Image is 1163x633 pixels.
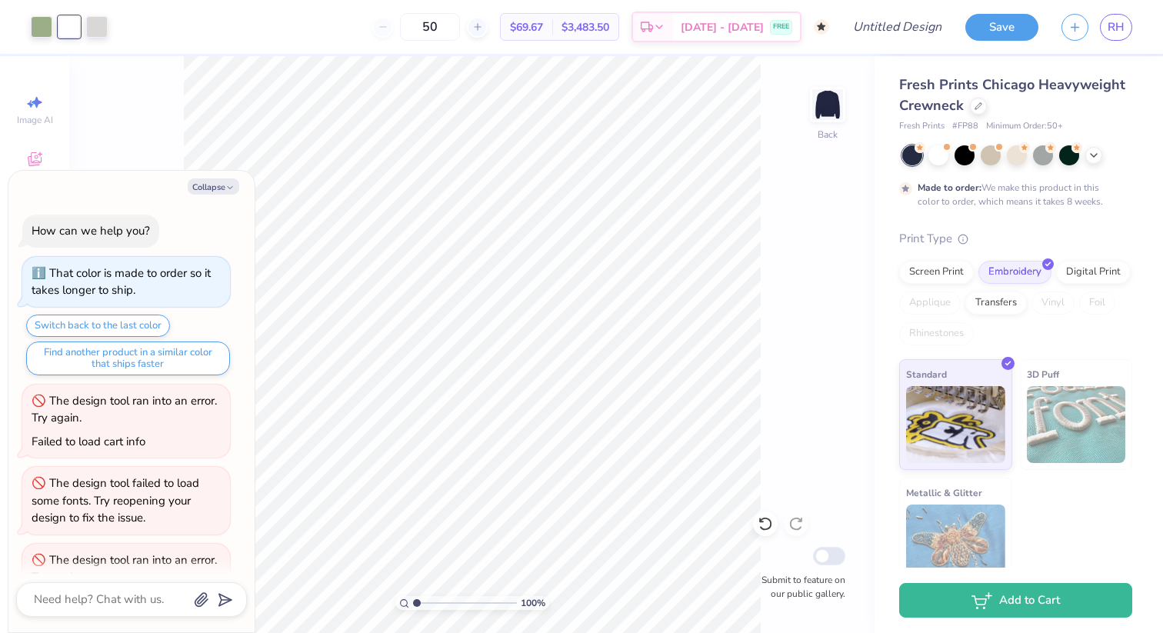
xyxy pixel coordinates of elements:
span: 100 % [521,596,545,610]
img: Standard [906,386,1005,463]
button: Find another product in a similar color that ships faster [26,341,230,375]
div: Digital Print [1056,261,1131,284]
div: Rhinestones [899,322,974,345]
input: – – [400,13,460,41]
div: Failed to load cart info [32,434,145,449]
div: The design tool ran into an error. Try again. [32,552,217,585]
div: Foil [1079,292,1115,315]
a: RH [1100,14,1132,41]
span: Fresh Prints Chicago Heavyweight Crewneck [899,75,1125,115]
span: 3D Puff [1027,366,1059,382]
span: Metallic & Glitter [906,485,982,501]
div: We make this product in this color to order, which means it takes 8 weeks. [918,181,1107,208]
div: The design tool ran into an error. Try again. [32,393,217,426]
div: Print Type [899,230,1132,248]
strong: Made to order: [918,182,981,194]
img: Back [812,89,843,120]
span: FREE [773,22,789,32]
div: How can we help you? [32,223,150,238]
span: [DATE] - [DATE] [681,19,764,35]
button: Add to Cart [899,583,1132,618]
span: $69.67 [510,19,543,35]
div: That color is made to order so it takes longer to ship. [32,265,211,298]
span: RH [1108,18,1125,36]
div: Screen Print [899,261,974,284]
span: Minimum Order: 50 + [986,120,1063,133]
span: Fresh Prints [899,120,945,133]
img: Metallic & Glitter [906,505,1005,581]
button: Collapse [188,178,239,195]
div: Applique [899,292,961,315]
div: Vinyl [1031,292,1075,315]
label: Submit to feature on our public gallery. [753,573,845,601]
button: Save [965,14,1038,41]
div: Embroidery [978,261,1051,284]
div: The design tool failed to load some fonts. Try reopening your design to fix the issue. [32,475,199,525]
button: Switch back to the last color [26,315,170,337]
div: Transfers [965,292,1027,315]
span: # FP88 [952,120,978,133]
span: Standard [906,366,947,382]
div: Back [818,128,838,142]
span: $3,483.50 [562,19,609,35]
img: 3D Puff [1027,386,1126,463]
span: Image AI [17,114,53,126]
input: Untitled Design [841,12,954,42]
